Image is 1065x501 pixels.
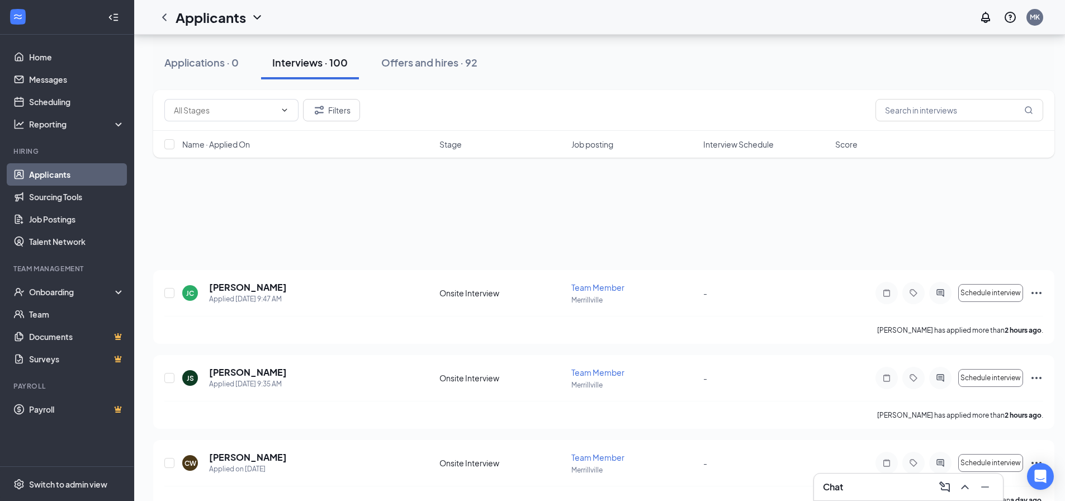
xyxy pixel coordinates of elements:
div: Applied [DATE] 9:47 AM [209,294,287,305]
div: Hiring [13,146,122,156]
svg: WorkstreamLogo [12,11,23,22]
div: Onsite Interview [439,287,565,299]
h5: [PERSON_NAME] [209,281,287,294]
div: Onboarding [29,286,115,297]
svg: Settings [13,479,25,490]
div: Switch to admin view [29,479,107,490]
span: Schedule interview [960,459,1021,467]
button: Schedule interview [958,284,1023,302]
svg: Tag [907,289,920,297]
svg: Note [880,289,893,297]
input: All Stages [174,104,276,116]
svg: Collapse [108,12,119,23]
p: [PERSON_NAME] has applied more than . [877,325,1043,335]
div: Applied [DATE] 9:35 AM [209,379,287,390]
p: Merrillville [571,295,697,305]
button: Schedule interview [958,454,1023,472]
h3: Chat [823,481,843,493]
span: Team Member [571,452,624,462]
span: Score [835,139,858,150]
span: - [703,458,707,468]
span: Name · Applied On [182,139,250,150]
button: Schedule interview [958,369,1023,387]
span: Team Member [571,367,624,377]
svg: Note [880,374,893,382]
b: 2 hours ago [1005,326,1042,334]
span: - [703,288,707,298]
div: Onsite Interview [439,372,565,384]
div: CW [184,459,196,468]
svg: ChevronDown [280,106,289,115]
div: Applied on [DATE] [209,464,287,475]
svg: Notifications [979,11,992,24]
svg: ChevronLeft [158,11,171,24]
b: 2 hours ago [1005,411,1042,419]
svg: ActiveChat [934,289,947,297]
h5: [PERSON_NAME] [209,366,287,379]
a: Messages [29,68,125,91]
p: Merrillville [571,465,697,475]
svg: Tag [907,459,920,467]
h1: Applicants [176,8,246,27]
svg: Ellipses [1030,286,1043,300]
button: ChevronUp [956,478,974,496]
svg: ActiveChat [934,374,947,382]
span: Schedule interview [960,374,1021,382]
svg: Ellipses [1030,456,1043,470]
svg: ActiveChat [934,459,947,467]
svg: ChevronUp [958,480,972,494]
span: Schedule interview [960,289,1021,297]
div: JC [186,289,194,298]
span: Job posting [571,139,613,150]
div: MK [1030,12,1040,22]
a: Scheduling [29,91,125,113]
svg: Ellipses [1030,371,1043,385]
div: Interviews · 100 [272,55,348,69]
a: Home [29,46,125,68]
svg: Tag [907,374,920,382]
p: Merrillville [571,380,697,390]
svg: MagnifyingGlass [1024,106,1033,115]
svg: Filter [313,103,326,117]
svg: Note [880,459,893,467]
div: Reporting [29,119,125,130]
svg: UserCheck [13,286,25,297]
a: SurveysCrown [29,348,125,370]
a: Applicants [29,163,125,186]
span: Stage [439,139,462,150]
span: - [703,373,707,383]
svg: Analysis [13,119,25,130]
svg: Minimize [978,480,992,494]
a: Sourcing Tools [29,186,125,208]
a: DocumentsCrown [29,325,125,348]
span: Interview Schedule [703,139,774,150]
input: Search in interviews [875,99,1043,121]
div: Onsite Interview [439,457,565,469]
div: JS [187,374,194,383]
p: [PERSON_NAME] has applied more than . [877,410,1043,420]
button: Minimize [976,478,994,496]
div: Applications · 0 [164,55,239,69]
div: Payroll [13,381,122,391]
svg: ChevronDown [250,11,264,24]
a: PayrollCrown [29,398,125,420]
h5: [PERSON_NAME] [209,451,287,464]
div: Offers and hires · 92 [381,55,477,69]
button: ComposeMessage [936,478,954,496]
a: Team [29,303,125,325]
svg: QuestionInfo [1004,11,1017,24]
div: Open Intercom Messenger [1027,463,1054,490]
button: Filter Filters [303,99,360,121]
svg: ComposeMessage [938,480,952,494]
span: Team Member [571,282,624,292]
a: Talent Network [29,230,125,253]
div: Team Management [13,264,122,273]
a: Job Postings [29,208,125,230]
